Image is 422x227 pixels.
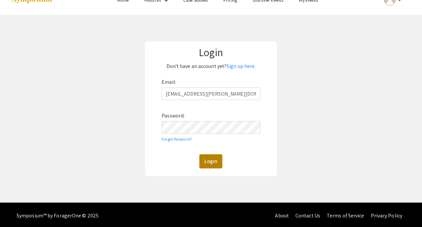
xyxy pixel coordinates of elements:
[226,63,256,70] a: Sign up here.
[162,77,176,87] label: Email:
[162,111,185,121] label: Password:
[162,137,192,142] a: Forgot Password?
[371,212,402,219] a: Privacy Policy
[327,212,364,219] a: Terms of Service
[149,46,273,58] h1: Login
[199,154,222,168] button: Login
[295,212,320,219] a: Contact Us
[149,61,273,72] p: Don't have an account yet?
[275,212,289,219] a: About
[5,197,28,222] iframe: Chat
